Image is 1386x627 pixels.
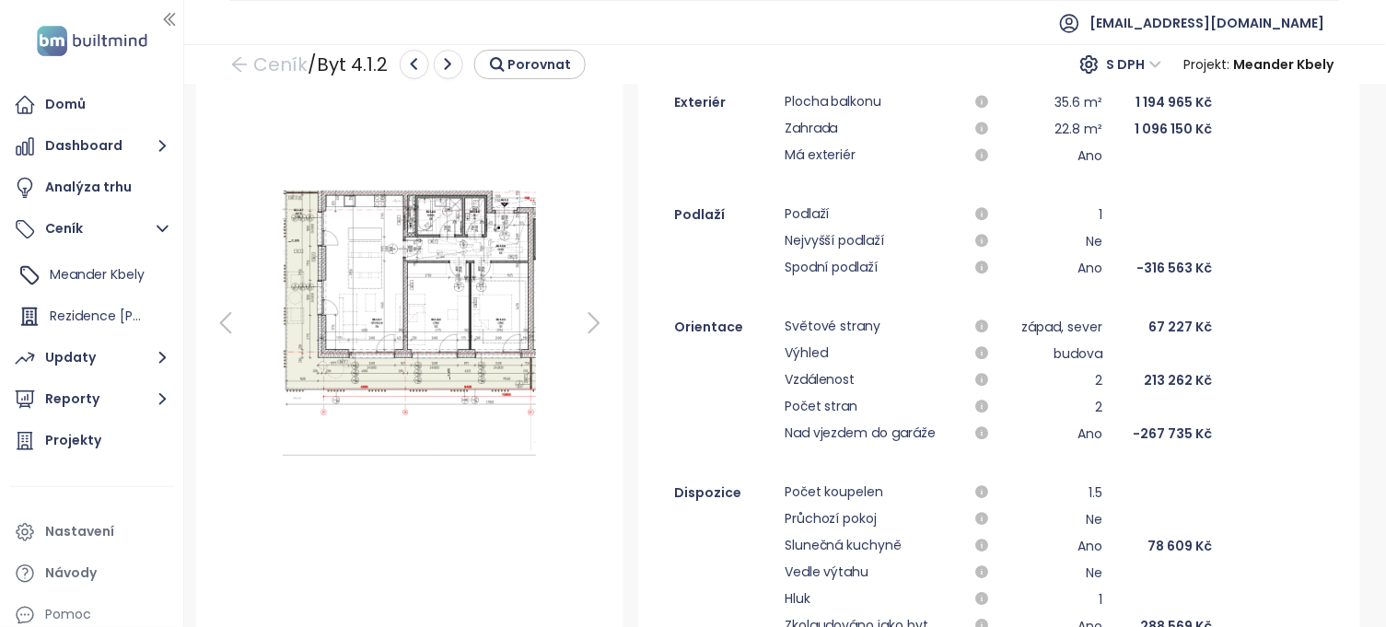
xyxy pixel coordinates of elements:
[1005,203,1103,226] div: 1
[785,396,960,418] span: Počet stran
[785,343,960,365] span: Výhled
[1005,145,1103,167] div: Ano
[1005,508,1103,530] div: Ne
[1005,482,1103,504] div: 1.5
[1005,343,1103,365] div: budova
[1114,369,1213,391] div: 213 262 Kč
[1234,55,1334,74] b: Meander Kbely
[785,230,960,252] span: Nejvyšší podlaží
[785,145,960,167] span: Má exteriér
[1005,91,1103,113] div: 35.6 m²
[785,316,960,338] span: Světové strany
[785,91,960,113] span: Plocha balkonu
[785,588,960,610] span: Hluk
[14,298,169,335] div: Rezidence [PERSON_NAME]
[1114,316,1213,338] div: 67 227 Kč
[1090,1,1325,45] span: [EMAIL_ADDRESS][DOMAIN_NAME]
[45,429,101,452] div: Projekty
[1114,257,1213,279] div: -316 563 Kč
[1005,230,1103,252] div: Ne
[1114,423,1213,445] div: -267 735 Kč
[1114,535,1213,557] div: 78 609 Kč
[31,22,153,60] img: logo
[785,508,960,530] span: Průchozí pokoj
[50,307,221,325] span: Rezidence [PERSON_NAME]
[1005,257,1103,279] div: Ano
[675,482,774,504] div: Dispozice
[785,257,960,279] span: Spodní podlaží
[1005,588,1103,610] div: 1
[1114,91,1213,113] div: 1 194 965 Kč
[45,346,96,369] div: Updaty
[262,185,556,461] img: Floor plan
[45,176,132,199] div: Analýza trhu
[9,514,174,551] a: Nastavení
[230,48,308,81] a: arrow-left Ceník
[785,118,960,140] span: Zahrada
[9,128,174,165] button: Dashboard
[1005,396,1103,418] div: 2
[1184,48,1334,81] div: Projekt :
[785,482,960,504] span: Počet koupelen
[230,55,249,74] span: arrow-left
[675,91,774,113] div: Exteriér
[9,555,174,592] a: Návody
[45,603,91,626] div: Pomoc
[1005,316,1103,338] div: západ, sever
[14,257,169,294] div: Meander Kbely
[785,535,960,557] span: Slunečná kuchyně
[785,423,960,445] span: Nad vjezdem do garáže
[1107,51,1162,78] span: S DPH
[785,369,960,391] span: Vzdálenost
[1005,562,1103,584] div: Ne
[45,520,114,543] div: Nastavení
[1114,118,1213,140] div: 1 096 150 Kč
[1005,369,1103,391] div: 2
[675,316,774,338] div: Orientace
[230,48,586,81] div: / Byt 4.1.2
[45,562,97,585] div: Návody
[45,93,86,116] div: Domů
[9,169,174,206] a: Analýza trhu
[9,211,174,248] button: Ceník
[50,265,145,284] span: Meander Kbely
[9,423,174,459] a: Projekty
[1005,423,1103,445] div: Ano
[474,50,586,79] button: Porovnat
[785,203,960,226] span: Podlaží
[785,562,960,584] span: Vedle výtahu
[9,381,174,418] button: Reporty
[1005,535,1103,557] div: Ano
[675,203,774,226] div: Podlaží
[507,54,571,75] span: Porovnat
[9,87,174,123] a: Domů
[1005,118,1103,140] div: 22.8 m²
[9,340,174,377] button: Updaty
